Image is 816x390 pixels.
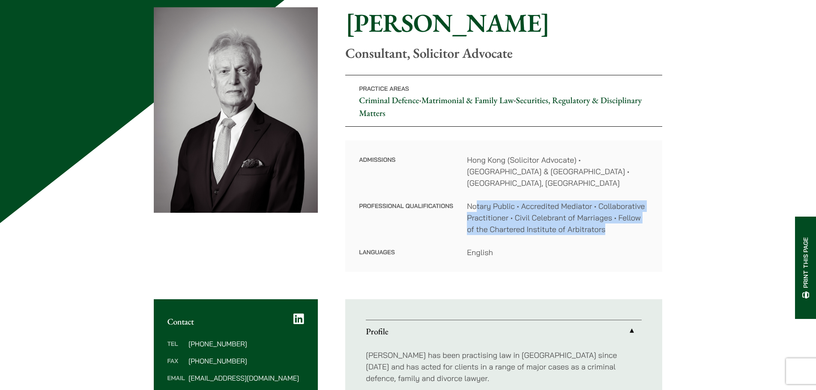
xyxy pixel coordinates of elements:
[345,75,662,127] p: • •
[359,200,453,247] dt: Professional Qualifications
[421,95,514,106] a: Matrimonial & Family Law
[167,316,305,327] h2: Contact
[293,313,304,325] a: LinkedIn
[188,357,304,364] dd: [PHONE_NUMBER]
[366,320,642,342] a: Profile
[167,357,185,375] dt: Fax
[345,7,662,38] h1: [PERSON_NAME]
[167,340,185,357] dt: Tel
[467,247,649,258] dd: English
[467,200,649,235] dd: Notary Public • Accredited Mediator • Collaborative Practitioner • Civil Celebrant of Marriages •...
[359,154,453,200] dt: Admissions
[359,85,409,92] span: Practice Areas
[167,375,185,381] dt: Email
[366,349,642,384] p: [PERSON_NAME] has been practising law in [GEOGRAPHIC_DATA] since [DATE] and has acted for clients...
[467,154,649,189] dd: Hong Kong (Solicitor Advocate) • [GEOGRAPHIC_DATA] & [GEOGRAPHIC_DATA] • [GEOGRAPHIC_DATA], [GEOG...
[359,95,419,106] a: Criminal Defence
[188,375,304,381] dd: [EMAIL_ADDRESS][DOMAIN_NAME]
[345,45,662,61] p: Consultant, Solicitor Advocate
[188,340,304,347] dd: [PHONE_NUMBER]
[359,247,453,258] dt: Languages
